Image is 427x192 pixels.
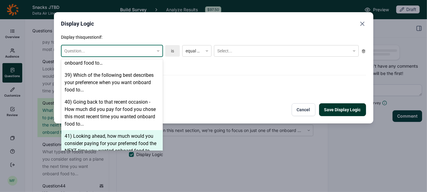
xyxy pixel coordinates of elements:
[319,103,366,116] button: Save Display Logic
[61,69,163,96] div: 39) Which of the following best describes your preference when you want onboard food to...
[61,20,94,28] h2: Display Logic
[61,34,366,40] p: Display this question if:
[165,45,180,57] div: is
[359,20,366,28] button: Close
[292,103,315,116] button: Cancel
[361,49,366,54] div: Remove
[61,130,163,157] div: 41) Looking ahead, how much would you consider paying for your preferred food the NEXT time you w...
[61,96,163,130] div: 40) Going back to that recent occasion - How much did you pay for food you chose this most recent...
